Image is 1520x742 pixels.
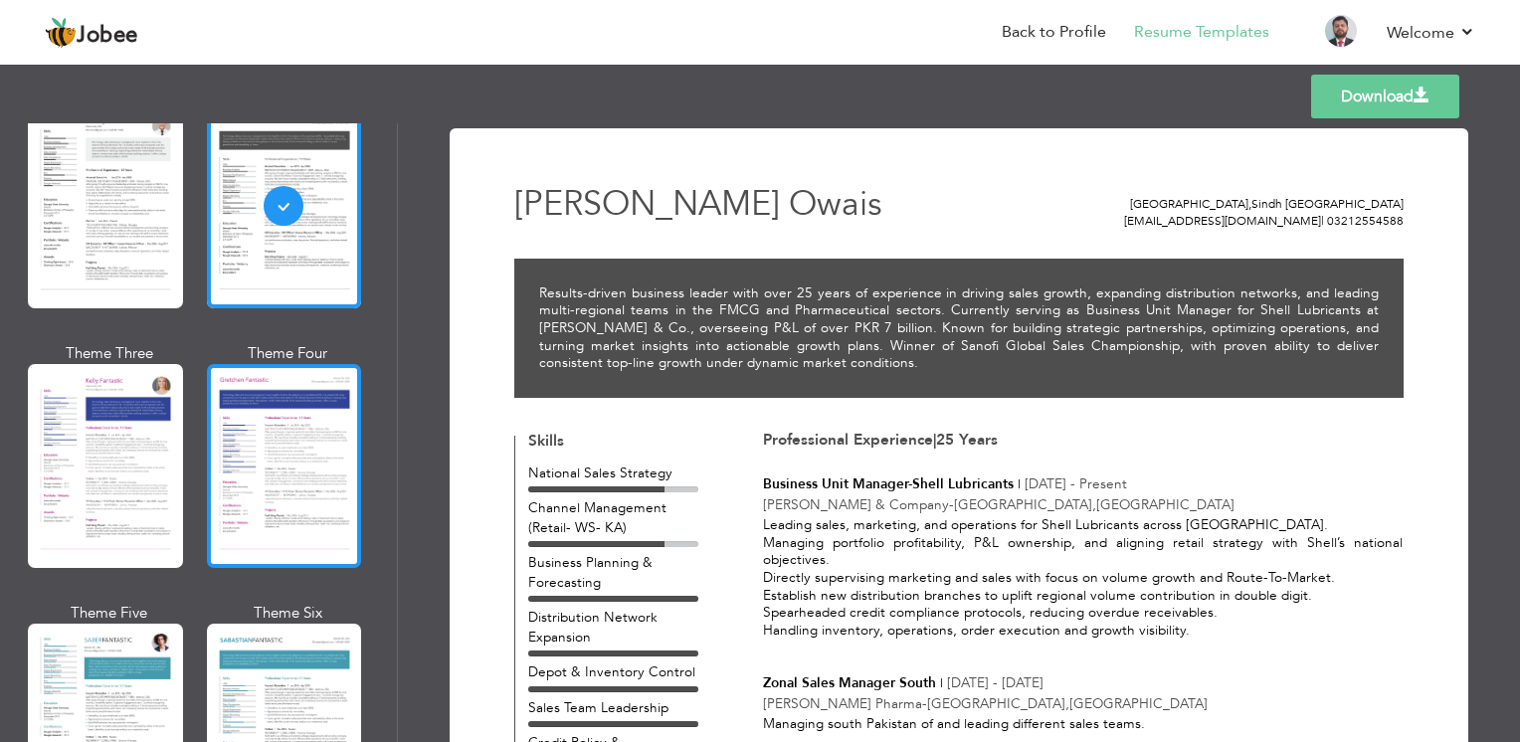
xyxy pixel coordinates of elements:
[763,694,1403,713] p: [PERSON_NAME] Pharma [GEOGRAPHIC_DATA] [GEOGRAPHIC_DATA]
[763,715,1403,733] div: Managing south Pakistan of and leading different sales teams.
[922,694,927,713] span: -
[763,495,1403,514] p: [PERSON_NAME] & Company [GEOGRAPHIC_DATA] [GEOGRAPHIC_DATA]
[32,603,187,624] div: Theme Five
[528,434,698,451] h4: Skills
[1065,694,1069,713] span: ,
[949,495,954,514] span: -
[528,553,698,592] div: Business Planning & Forecasting
[1248,196,1251,212] span: ,
[528,698,698,717] div: Sales Team Leadership
[77,25,138,47] span: Jobee
[940,673,943,692] span: |
[1092,495,1096,514] span: ,
[45,17,77,49] img: jobee.io
[1325,15,1357,47] img: Profile Img
[1025,474,1127,493] span: [DATE] - Present
[1327,213,1404,229] span: 03212554588
[528,608,698,647] div: Distribution Network Expansion
[528,662,698,681] div: Depot & Inventory Control
[763,474,1014,493] span: Business Unit Manager-Shell Lubricants
[1002,21,1106,44] a: Back to Profile
[1018,474,1021,493] span: |
[211,603,366,624] div: Theme Six
[1124,213,1324,229] span: [EMAIL_ADDRESS][DOMAIN_NAME]
[528,498,698,537] div: Channel Management (Retail- WS- KA)
[1134,21,1269,44] a: Resume Templates
[1387,21,1475,45] a: Welcome
[539,284,1379,372] p: Results-driven business leader with over 25 years of experience in driving sales growth, expandin...
[789,181,881,227] span: Owais
[763,673,936,692] span: Zonal Sales Manager South
[528,464,698,482] div: National Sales Strategy
[1034,196,1405,213] p: [GEOGRAPHIC_DATA] Sindh [GEOGRAPHIC_DATA]
[514,181,780,227] span: [PERSON_NAME]
[947,673,1044,692] span: [DATE] - [DATE]
[1321,213,1324,229] span: |
[763,433,1403,450] h3: Professional Experience 25 Years
[211,343,366,364] div: Theme Four
[1311,75,1459,118] a: Download
[32,343,187,364] div: Theme Three
[45,17,138,49] a: Jobee
[763,516,1403,640] p: Leading sales, marketing, and operations for Shell Lubricants across [GEOGRAPHIC_DATA]. Managing ...
[933,430,936,451] span: |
